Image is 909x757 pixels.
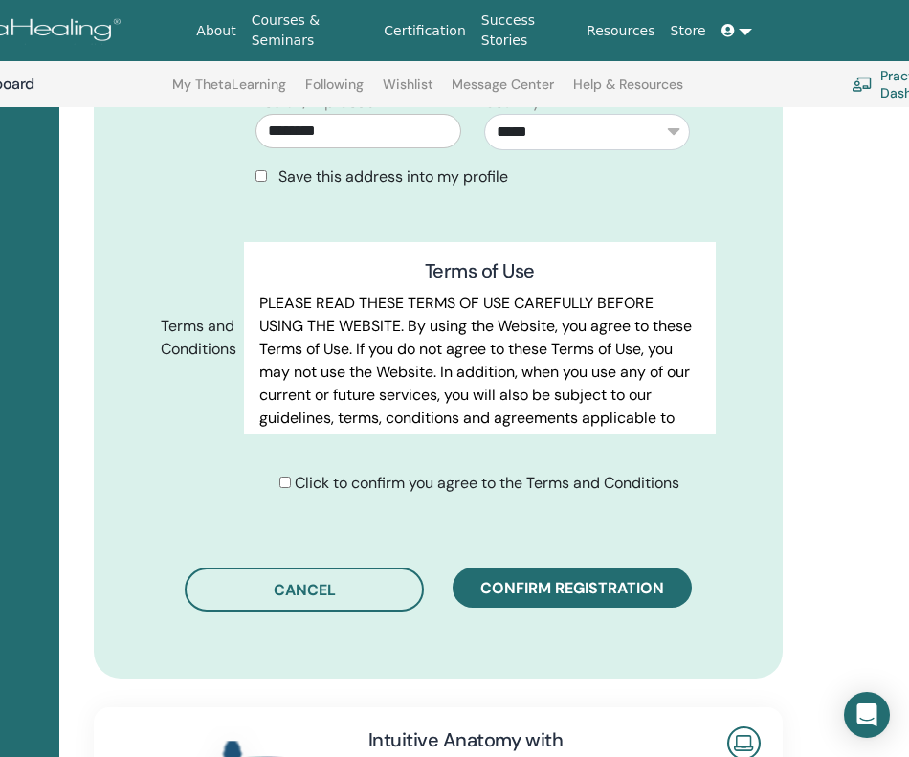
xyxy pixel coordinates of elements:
[480,578,664,598] span: Confirm registration
[573,77,683,107] a: Help & Resources
[844,692,890,738] div: Open Intercom Messenger
[259,292,700,499] p: PLEASE READ THESE TERMS OF USE CAREFULLY BEFORE USING THE WEBSITE. By using the Website, you agre...
[453,568,692,608] button: Confirm registration
[852,77,873,92] img: chalkboard-teacher.svg
[146,308,244,367] label: Terms and Conditions
[474,3,579,58] a: Success Stories
[376,13,473,49] a: Certification
[274,580,336,600] span: Cancel
[278,167,508,187] span: Save this address into my profile
[172,77,286,107] a: My ThetaLearning
[188,13,243,49] a: About
[579,13,663,49] a: Resources
[244,3,377,58] a: Courses & Seminars
[383,77,433,107] a: Wishlist
[663,13,714,49] a: Store
[185,568,424,612] button: Cancel
[295,473,679,493] span: Click to confirm you agree to the Terms and Conditions
[259,257,700,284] h3: Terms of Use
[452,77,554,107] a: Message Center
[305,77,364,107] a: Following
